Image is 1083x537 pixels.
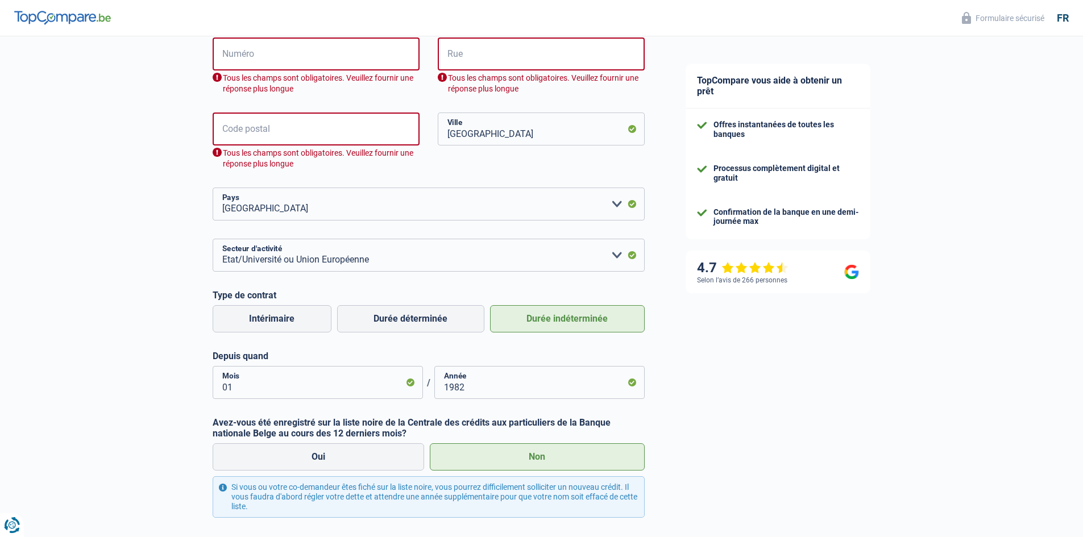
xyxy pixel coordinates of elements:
[697,260,789,276] div: 4.7
[490,305,645,332] label: Durée indéterminée
[337,305,484,332] label: Durée déterminée
[213,443,425,471] label: Oui
[686,64,870,109] div: TopCompare vous aide à obtenir un prêt
[713,164,859,183] div: Processus complètement digital et gratuit
[213,73,420,94] div: Tous les champs sont obligatoires. Veuillez fournir une réponse plus longue
[434,366,645,399] input: AAAA
[213,351,645,361] label: Depuis quand
[213,366,423,399] input: MM
[213,148,420,169] div: Tous les champs sont obligatoires. Veuillez fournir une réponse plus longue
[213,290,645,301] label: Type de contrat
[438,73,645,94] div: Tous les champs sont obligatoires. Veuillez fournir une réponse plus longue
[713,120,859,139] div: Offres instantanées de toutes les banques
[1057,12,1069,24] div: fr
[14,11,111,24] img: TopCompare Logo
[423,377,434,388] span: /
[213,476,645,517] div: Si vous ou votre co-demandeur êtes fiché sur la liste noire, vous pourrez difficilement sollicite...
[213,305,331,332] label: Intérimaire
[713,207,859,227] div: Confirmation de la banque en une demi-journée max
[213,417,645,439] label: Avez-vous été enregistré sur la liste noire de la Centrale des crédits aux particuliers de la Ban...
[430,443,645,471] label: Non
[697,276,787,284] div: Selon l’avis de 266 personnes
[955,9,1051,27] button: Formulaire sécurisé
